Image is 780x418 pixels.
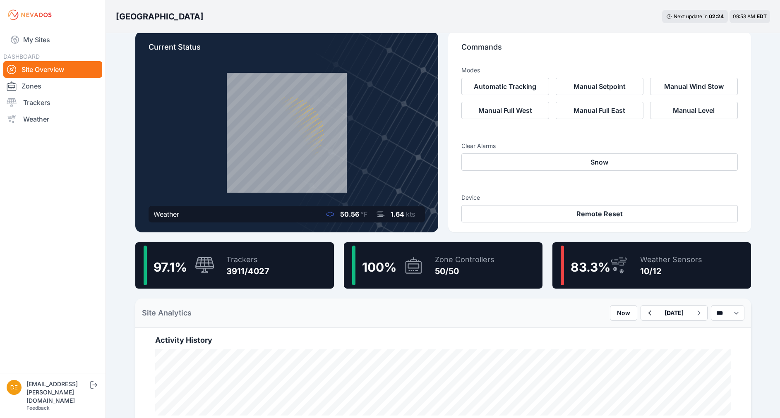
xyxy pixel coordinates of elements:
[435,254,494,265] div: Zone Controllers
[461,41,738,60] p: Commands
[3,78,102,94] a: Zones
[3,61,102,78] a: Site Overview
[340,210,359,218] span: 50.56
[435,265,494,277] div: 50/50
[391,210,404,218] span: 1.64
[142,307,192,319] h2: Site Analytics
[26,380,89,405] div: [EMAIL_ADDRESS][PERSON_NAME][DOMAIN_NAME]
[650,102,738,119] button: Manual Level
[640,254,702,265] div: Weather Sensors
[461,205,738,222] button: Remote Reset
[658,306,690,320] button: [DATE]
[610,305,637,321] button: Now
[461,102,549,119] button: Manual Full West
[556,102,643,119] button: Manual Full East
[552,242,751,289] a: 83.3%Weather Sensors10/12
[226,254,269,265] div: Trackers
[116,11,204,22] h3: [GEOGRAPHIC_DATA]
[674,13,708,19] span: Next update in
[3,30,102,50] a: My Sites
[461,78,549,95] button: Automatic Tracking
[26,405,50,411] a: Feedback
[361,210,367,218] span: °F
[226,265,269,277] div: 3911/4027
[149,41,425,60] p: Current Status
[733,13,755,19] span: 09:53 AM
[154,260,187,275] span: 97.1 %
[406,210,415,218] span: kts
[7,380,22,395] img: devin.martin@nevados.solar
[709,13,724,20] div: 02 : 24
[7,8,53,21] img: Nevados
[344,242,542,289] a: 100%Zone Controllers50/50
[650,78,738,95] button: Manual Wind Stow
[757,13,767,19] span: EDT
[3,53,40,60] span: DASHBOARD
[461,66,480,74] h3: Modes
[640,265,702,277] div: 10/12
[155,334,731,346] h2: Activity History
[571,260,610,275] span: 83.3 %
[116,6,204,27] nav: Breadcrumb
[135,242,334,289] a: 97.1%Trackers3911/4027
[461,153,738,171] button: Snow
[461,193,738,202] h3: Device
[362,260,396,275] span: 100 %
[3,111,102,127] a: Weather
[556,78,643,95] button: Manual Setpoint
[3,94,102,111] a: Trackers
[154,209,179,219] div: Weather
[461,142,738,150] h3: Clear Alarms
